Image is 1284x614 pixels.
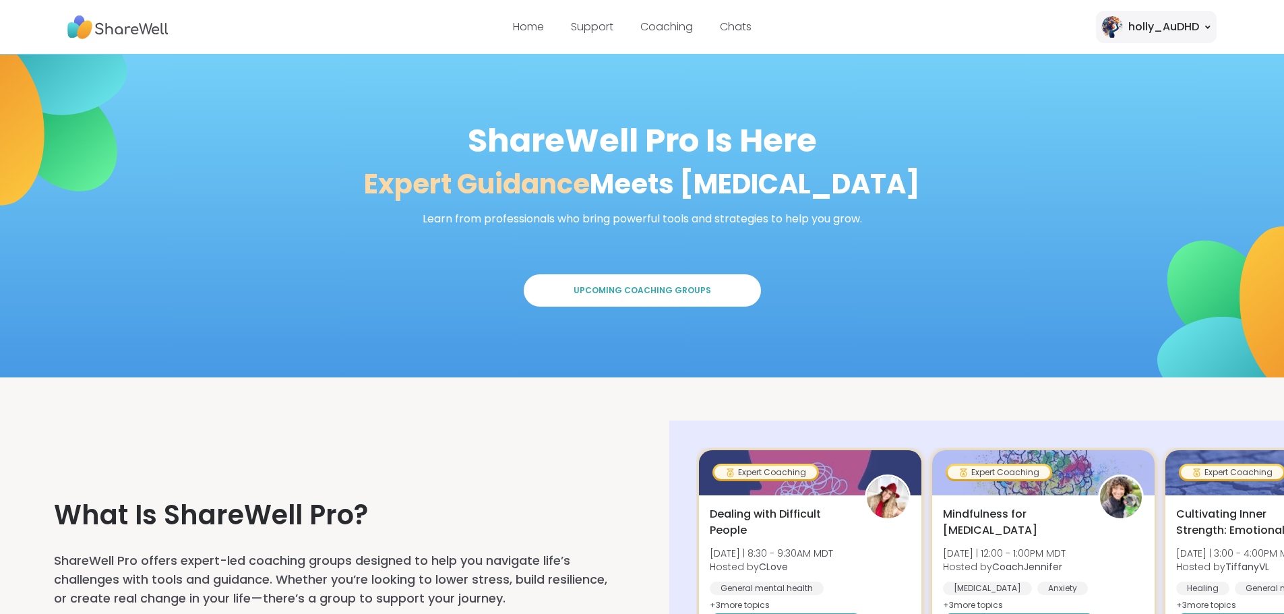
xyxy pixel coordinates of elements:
div: Expert Coaching [945,466,1047,479]
span: [DATE] | 8:30 - 9:30AM MDT [707,547,830,560]
b: CLove [756,560,785,574]
div: Learn from professionals who bring powerful tools and strategies to help you grow. [423,211,862,227]
p: ShareWell Pro offers expert-led coaching groups designed to help you navigate life’s challenges w... [54,551,615,608]
div: Anxiety [1035,582,1085,595]
div: holly_AuDHD [1128,19,1199,35]
h3: What Is ShareWell Pro? [54,495,615,535]
button: Upcoming Coaching Groups [524,274,761,307]
img: holly_AuDHD [1101,16,1123,38]
span: Upcoming Coaching Groups [574,285,711,297]
span: Expert Guidance [364,165,590,203]
div: Expert Coaching [712,466,814,479]
a: Home [513,19,544,34]
div: Healing [1173,582,1227,595]
span: Mindfulness for [MEDICAL_DATA] [940,506,1080,539]
span: [DATE] | 12:00 - 1:00PM MDT [940,547,1063,560]
a: Support [571,19,613,34]
div: Meets [MEDICAL_DATA] [364,164,920,204]
span: Dealing with Difficult People [707,506,847,539]
div: ShareWell Pro Is Here [468,125,817,157]
b: CoachJennifer [989,560,1060,574]
b: TiffanyVL [1223,560,1266,574]
img: CLove [864,477,906,518]
span: Hosted by [940,560,1063,574]
a: Coaching [640,19,693,34]
div: [MEDICAL_DATA] [940,582,1029,595]
a: Chats [720,19,752,34]
img: CoachJennifer [1097,477,1139,518]
div: Expert Coaching [1178,466,1281,479]
div: General mental health [707,582,821,595]
span: Hosted by [707,560,830,574]
img: ShareWell Nav Logo [67,9,169,46]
